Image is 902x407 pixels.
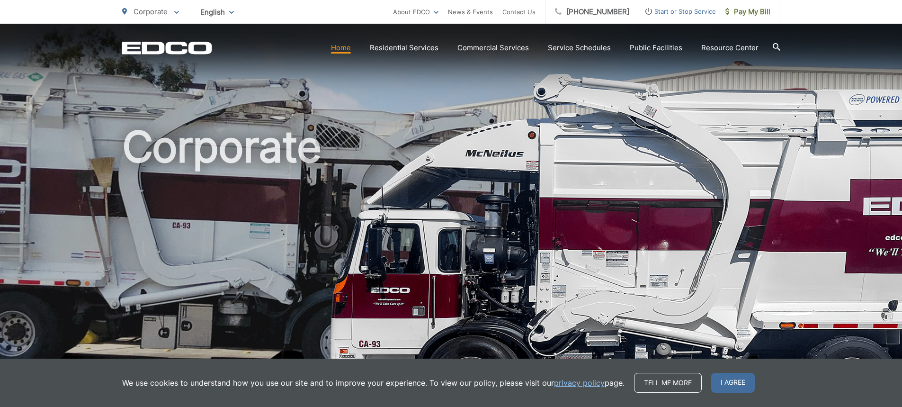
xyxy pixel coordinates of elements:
[122,41,212,54] a: EDCD logo. Return to the homepage.
[548,42,611,54] a: Service Schedules
[630,42,682,54] a: Public Facilities
[725,6,770,18] span: Pay My Bill
[634,373,702,393] a: Tell me more
[554,377,605,389] a: privacy policy
[448,6,493,18] a: News & Events
[331,42,351,54] a: Home
[502,6,536,18] a: Contact Us
[393,6,438,18] a: About EDCO
[370,42,438,54] a: Residential Services
[457,42,529,54] a: Commercial Services
[134,7,168,16] span: Corporate
[122,377,625,389] p: We use cookies to understand how you use our site and to improve your experience. To view our pol...
[193,4,241,20] span: English
[701,42,759,54] a: Resource Center
[711,373,755,393] span: I agree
